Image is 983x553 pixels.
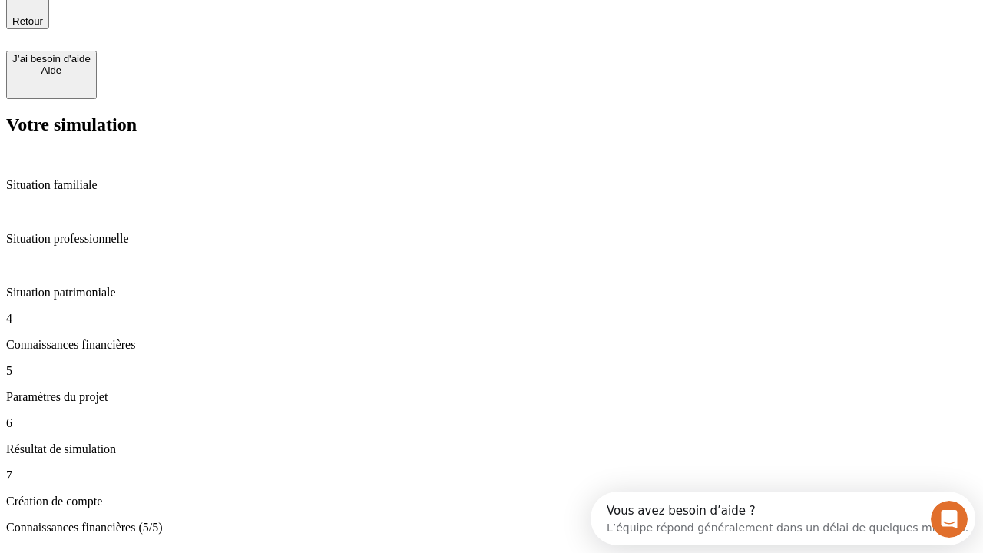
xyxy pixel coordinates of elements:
span: Retour [12,15,43,27]
div: Ouvrir le Messenger Intercom [6,6,423,48]
p: Paramètres du projet [6,390,977,404]
p: Situation professionnelle [6,232,977,246]
h2: Votre simulation [6,114,977,135]
div: J’ai besoin d'aide [12,53,91,65]
p: Connaissances financières (5/5) [6,521,977,535]
div: L’équipe répond généralement dans un délai de quelques minutes. [16,25,378,41]
p: 7 [6,469,977,482]
div: Aide [12,65,91,76]
button: J’ai besoin d'aideAide [6,51,97,99]
p: 6 [6,416,977,430]
p: 5 [6,364,977,378]
div: Vous avez besoin d’aide ? [16,13,378,25]
p: Situation patrimoniale [6,286,977,300]
p: 4 [6,312,977,326]
p: Création de compte [6,495,977,508]
p: Situation familiale [6,178,977,192]
iframe: Intercom live chat discovery launcher [591,492,975,545]
p: Résultat de simulation [6,442,977,456]
iframe: Intercom live chat [931,501,968,538]
p: Connaissances financières [6,338,977,352]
